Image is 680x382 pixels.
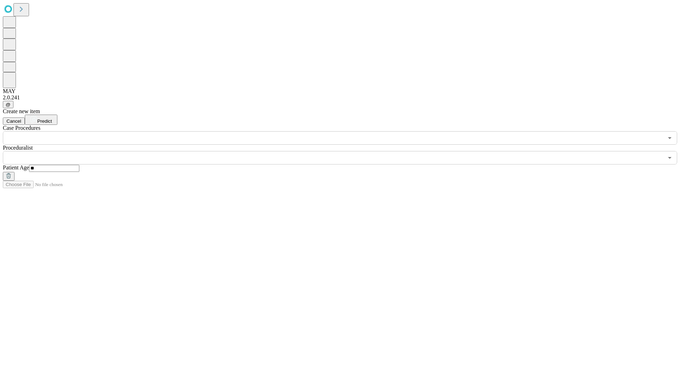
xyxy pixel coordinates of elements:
span: @ [6,102,11,107]
div: MAY [3,88,677,94]
button: @ [3,101,13,108]
span: Proceduralist [3,145,33,151]
button: Open [665,133,675,143]
span: Scheduled Procedure [3,125,40,131]
span: Patient Age [3,164,29,170]
div: 2.0.241 [3,94,677,101]
span: Cancel [6,118,21,124]
button: Cancel [3,117,25,125]
button: Open [665,153,675,163]
button: Predict [25,115,57,125]
span: Predict [37,118,52,124]
span: Create new item [3,108,40,114]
